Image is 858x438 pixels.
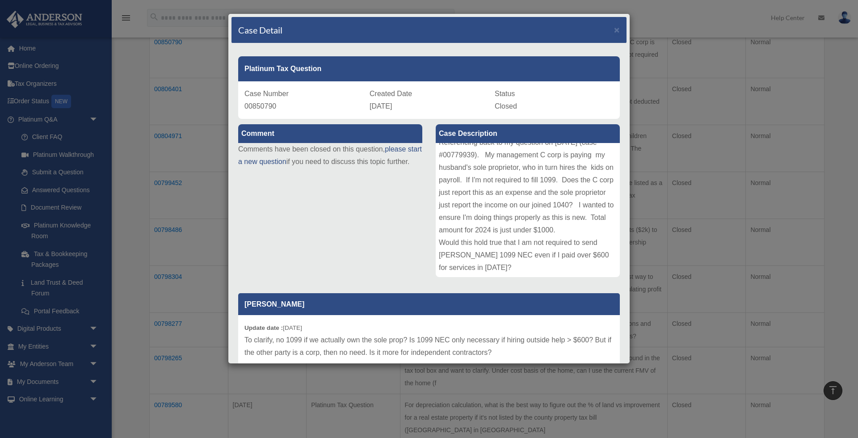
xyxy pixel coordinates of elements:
[238,24,282,36] h4: Case Detail
[244,102,276,110] span: 00850790
[238,145,422,165] a: please start a new question
[238,143,422,168] p: Comments have been closed on this question, if you need to discuss this topic further.
[614,25,620,35] span: ×
[614,25,620,34] button: Close
[244,90,289,97] span: Case Number
[436,124,620,143] label: Case Description
[370,90,412,97] span: Created Date
[244,324,302,331] small: [DATE]
[238,124,422,143] label: Comment
[244,324,283,331] b: Update date :
[436,143,620,277] div: Referencing back to my question on [DATE] (case #00779939). My management C corp is paying my hus...
[495,90,515,97] span: Status
[238,56,620,81] div: Platinum Tax Question
[495,102,517,110] span: Closed
[244,334,614,359] p: To clarify, no 1099 if we actually own the sole prop? Is 1099 NEC only necessary if hiring outsid...
[370,102,392,110] span: [DATE]
[238,293,620,315] p: [PERSON_NAME]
